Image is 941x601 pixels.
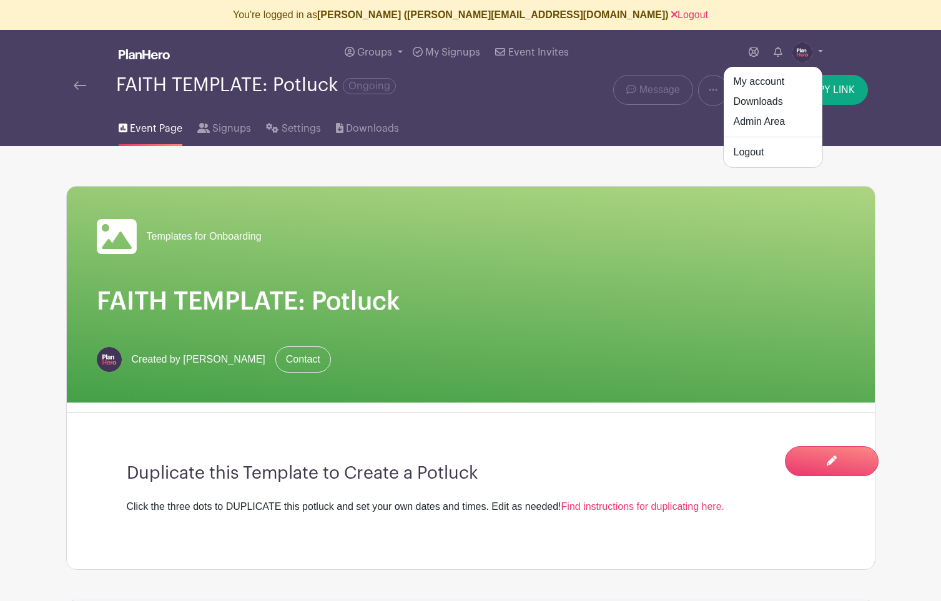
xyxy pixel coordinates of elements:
[317,9,669,20] b: [PERSON_NAME] ([PERSON_NAME][EMAIL_ADDRESS][DOMAIN_NAME])
[639,82,680,97] span: Message
[792,42,812,62] img: PH-Logo-Circle-Centered-Purple.jpg
[724,142,822,162] a: Logout
[119,106,182,146] a: Event Page
[340,30,408,75] a: Groups
[130,121,182,136] span: Event Page
[116,75,396,95] div: FAITH TEMPLATE: Potluck
[197,106,251,146] a: Signups
[74,81,86,90] img: back-arrow-29a5d9b10d5bd6ae65dc969a981735edf675c4d7a1fe02e03b50dbd4ba3cdb55.svg
[724,92,822,112] a: Downloads
[97,286,845,316] h1: FAITH TEMPLATE: Potluck
[132,352,265,367] span: Created by [PERSON_NAME]
[408,30,485,75] a: My Signups
[803,85,855,95] span: COPY LINK
[724,72,822,92] a: My account
[147,229,262,244] span: Templates for Onboarding
[425,47,480,57] span: My Signups
[357,47,392,57] span: Groups
[336,106,399,146] a: Downloads
[490,30,573,75] a: Event Invites
[275,346,331,373] a: Contact
[671,9,708,20] a: Logout
[561,501,724,512] a: Find instructions for duplicating here.
[119,49,170,59] img: logo_white-6c42ec7e38ccf1d336a20a19083b03d10ae64f83f12c07503d8b9e83406b4c7d.svg
[212,121,251,136] span: Signups
[282,121,321,136] span: Settings
[613,75,692,105] a: Message
[127,499,815,529] div: Click the three dots to DUPLICATE this potluck and set your own dates and times. Edit as needed!
[343,78,396,94] span: Ongoing
[266,106,320,146] a: Settings
[97,347,122,372] img: PH-Logo-Circle-Centered-Purple.jpg
[508,47,569,57] span: Event Invites
[723,66,823,168] div: Groups
[724,112,822,132] a: Admin Area
[346,121,399,136] span: Downloads
[127,463,815,484] h3: Duplicate this Template to Create a Potluck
